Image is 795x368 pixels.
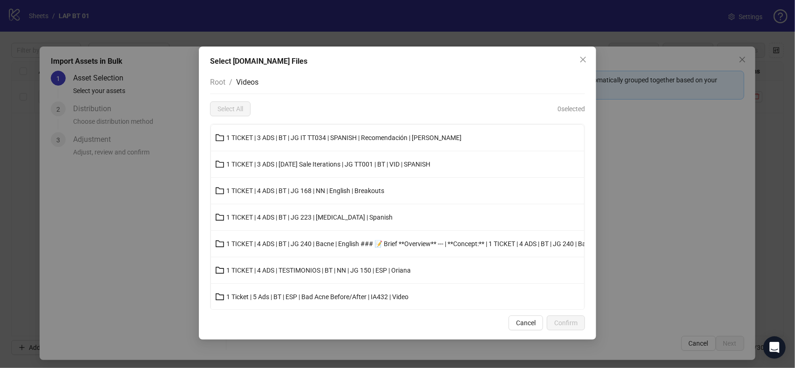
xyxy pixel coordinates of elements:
[576,52,591,67] button: Close
[547,315,585,330] button: Confirm
[211,263,584,278] button: 1 TICKET | 4 ADS | TESTIMONIOS | BT | NN | JG 150 | ESP | Oriana
[215,292,224,301] span: folder
[215,186,224,195] span: folder
[215,160,224,169] span: folder
[557,104,585,114] span: 0 selected
[210,78,225,87] span: Root
[210,101,251,116] button: Select All
[211,183,584,198] button: 1 TICKET | 4 ADS | BT | JG 168 | NN | English | Breakouts
[579,56,587,63] span: close
[211,157,584,172] button: 1 TICKET | 3 ADS | [DATE] Sale Iterations | JG TT001 | BT | VID | SPANISH
[211,236,584,251] button: 1 TICKET | 4 ADS | BT | JG 240 | Bacne | English ### 📝 Brief **Overview** --- | **Concept:** | 1 ...
[226,214,393,221] span: 1 TICKET | 4 ADS | BT | JG 223 | [MEDICAL_DATA] | Spanish
[211,210,584,225] button: 1 TICKET | 4 ADS | BT | JG 223 | [MEDICAL_DATA] | Spanish
[211,130,584,145] button: 1 TICKET | 3 ADS | BT | JG IT TT034 | SPANISH | Recomendación | [PERSON_NAME]
[516,319,536,327] span: Cancel
[210,56,585,67] div: Select [DOMAIN_NAME] Files
[226,293,408,301] span: 1 Ticket | 5 Ads | BT | ESP | Bad Acne Before/After | IA432 | Video
[211,289,584,304] button: 1 Ticket | 5 Ads | BT | ESP | Bad Acne Before/After | IA432 | Video
[763,336,786,359] div: Open Intercom Messenger
[226,267,411,274] span: 1 TICKET | 4 ADS | TESTIMONIOS | BT | NN | JG 150 | ESP | Oriana
[215,239,224,248] span: folder
[236,78,258,87] span: Videos
[229,76,232,88] li: /
[226,161,430,168] span: 1 TICKET | 3 ADS | [DATE] Sale Iterations | JG TT001 | BT | VID | SPANISH
[215,133,224,142] span: folder
[226,134,462,141] span: 1 TICKET | 3 ADS | BT | JG IT TT034 | SPANISH | Recomendación | [PERSON_NAME]
[215,266,224,275] span: folder
[509,315,543,330] button: Cancel
[215,213,224,222] span: folder
[226,187,384,194] span: 1 TICKET | 4 ADS | BT | JG 168 | NN | English | Breakouts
